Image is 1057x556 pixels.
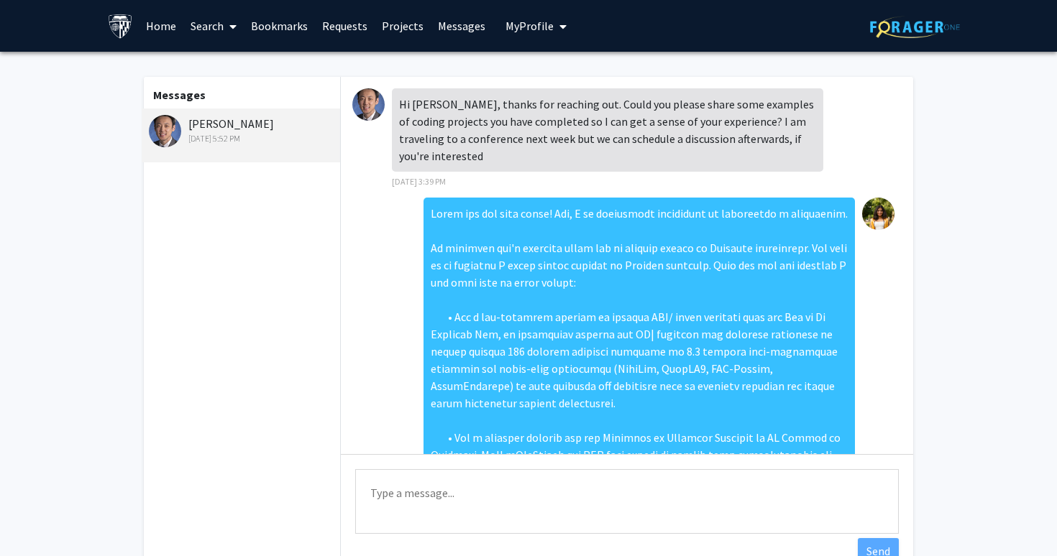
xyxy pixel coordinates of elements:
span: [DATE] 3:39 PM [392,176,446,187]
span: My Profile [505,19,554,33]
img: Richa Kakde [862,198,894,230]
a: Projects [375,1,431,51]
img: Jonathan Ling [352,88,385,121]
div: [DATE] 5:52 PM [149,132,337,145]
a: Messages [431,1,493,51]
a: Home [139,1,183,51]
a: Bookmarks [244,1,315,51]
a: Requests [315,1,375,51]
img: Jonathan Ling [149,115,181,147]
a: Search [183,1,244,51]
img: Johns Hopkins University Logo [108,14,133,39]
div: Hi [PERSON_NAME], thanks for reaching out. Could you please share some examples of coding project... [392,88,823,172]
img: ForagerOne Logo [870,16,960,38]
iframe: Chat [11,491,61,545]
b: Messages [153,88,206,102]
div: [PERSON_NAME] [149,115,337,145]
textarea: Message [355,469,899,534]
